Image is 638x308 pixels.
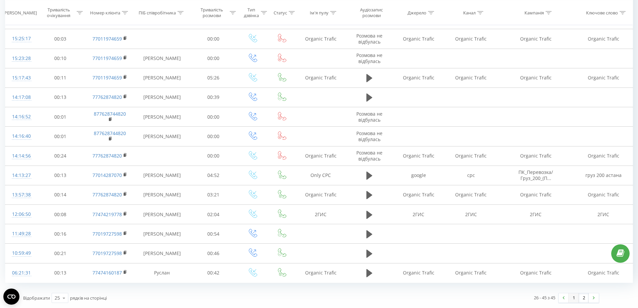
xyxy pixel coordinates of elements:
[189,244,238,263] td: 00:46
[36,49,85,68] td: 00:10
[135,107,189,127] td: [PERSON_NAME]
[445,263,497,283] td: Organic Trafic
[296,166,346,185] td: Only CPC
[189,263,238,283] td: 00:42
[92,74,122,81] a: 77011974659
[189,224,238,244] td: 00:54
[135,127,189,146] td: [PERSON_NAME]
[36,166,85,185] td: 00:13
[135,224,189,244] td: [PERSON_NAME]
[12,52,29,65] div: 15:23:28
[12,149,29,163] div: 14:14:56
[310,10,329,15] div: Ім'я пулу
[92,231,122,237] a: 77019727598
[12,208,29,221] div: 12:06:50
[393,166,445,185] td: google
[497,29,574,49] td: Organic Trafic
[189,166,238,185] td: 04:52
[12,91,29,104] div: 14:17:08
[92,172,122,178] a: 77014287070
[94,111,126,117] a: 877628744820
[574,166,633,185] td: груз 200 астана
[36,185,85,204] td: 00:14
[189,87,238,107] td: 00:39
[243,7,259,18] div: Тип дзвінка
[497,205,574,224] td: 2ГИС
[393,146,445,166] td: Organic Trafic
[135,87,189,107] td: [PERSON_NAME]
[574,146,633,166] td: Organic Trafic
[92,55,122,61] a: 77011974659
[518,169,553,181] span: ПК_Перевозка/Груз_200_(П...
[393,29,445,49] td: Organic Trafic
[445,29,497,49] td: Organic Trafic
[296,146,346,166] td: Organic Trafic
[92,191,122,198] a: 77762874820
[12,227,29,240] div: 11:49:28
[408,10,426,15] div: Джерело
[135,263,189,283] td: Руслан
[90,10,120,15] div: Номер клієнта
[574,68,633,87] td: Organic Trafic
[356,149,382,162] span: Розмова не відбулась
[135,185,189,204] td: [PERSON_NAME]
[534,294,555,301] div: 26 - 45 з 45
[569,293,579,303] a: 1
[445,146,497,166] td: Organic Trafic
[296,29,346,49] td: Organic Trafic
[574,185,633,204] td: Organic Trafic
[70,295,107,301] span: рядків на сторінці
[36,127,85,146] td: 00:01
[574,205,633,224] td: 2ГИС
[296,263,346,283] td: Organic Trafic
[356,111,382,123] span: Розмова не відбулась
[12,71,29,84] div: 15:17:43
[586,10,618,15] div: Ключове слово
[189,127,238,146] td: 00:00
[92,94,122,100] a: 77762874820
[135,68,189,87] td: [PERSON_NAME]
[3,289,19,305] button: Open CMP widget
[92,269,122,276] a: 77474160187
[296,185,346,204] td: Organic Trafic
[189,146,238,166] td: 00:00
[12,188,29,201] div: 13:57:38
[524,10,544,15] div: Кампанія
[356,52,382,64] span: Розмова не відбулась
[445,166,497,185] td: cpc
[497,68,574,87] td: Organic Trafic
[36,205,85,224] td: 00:08
[296,68,346,87] td: Organic Trafic
[189,49,238,68] td: 00:00
[36,263,85,283] td: 00:13
[189,107,238,127] td: 00:00
[135,49,189,68] td: [PERSON_NAME]
[12,130,29,143] div: 14:16:40
[12,32,29,45] div: 15:25:17
[463,10,476,15] div: Канал
[42,7,75,18] div: Тривалість очікування
[36,87,85,107] td: 00:13
[497,263,574,283] td: Organic Trafic
[36,146,85,166] td: 00:24
[94,130,126,136] a: 877628744820
[393,185,445,204] td: Organic Trafic
[356,33,382,45] span: Розмова не відбулась
[445,185,497,204] td: Organic Trafic
[296,205,346,224] td: 2ГИС
[139,10,176,15] div: ПІБ співробітника
[445,205,497,224] td: 2ГИС
[36,244,85,263] td: 00:21
[393,68,445,87] td: Organic Trafic
[23,295,50,301] span: Відображати
[92,36,122,42] a: 77011974659
[12,169,29,182] div: 14:13:27
[189,205,238,224] td: 02:04
[12,266,29,280] div: 06:21:31
[135,244,189,263] td: [PERSON_NAME]
[12,247,29,260] div: 10:59:49
[195,7,228,18] div: Тривалість розмови
[393,205,445,224] td: 2ГИС
[393,263,445,283] td: Organic Trafic
[135,166,189,185] td: [PERSON_NAME]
